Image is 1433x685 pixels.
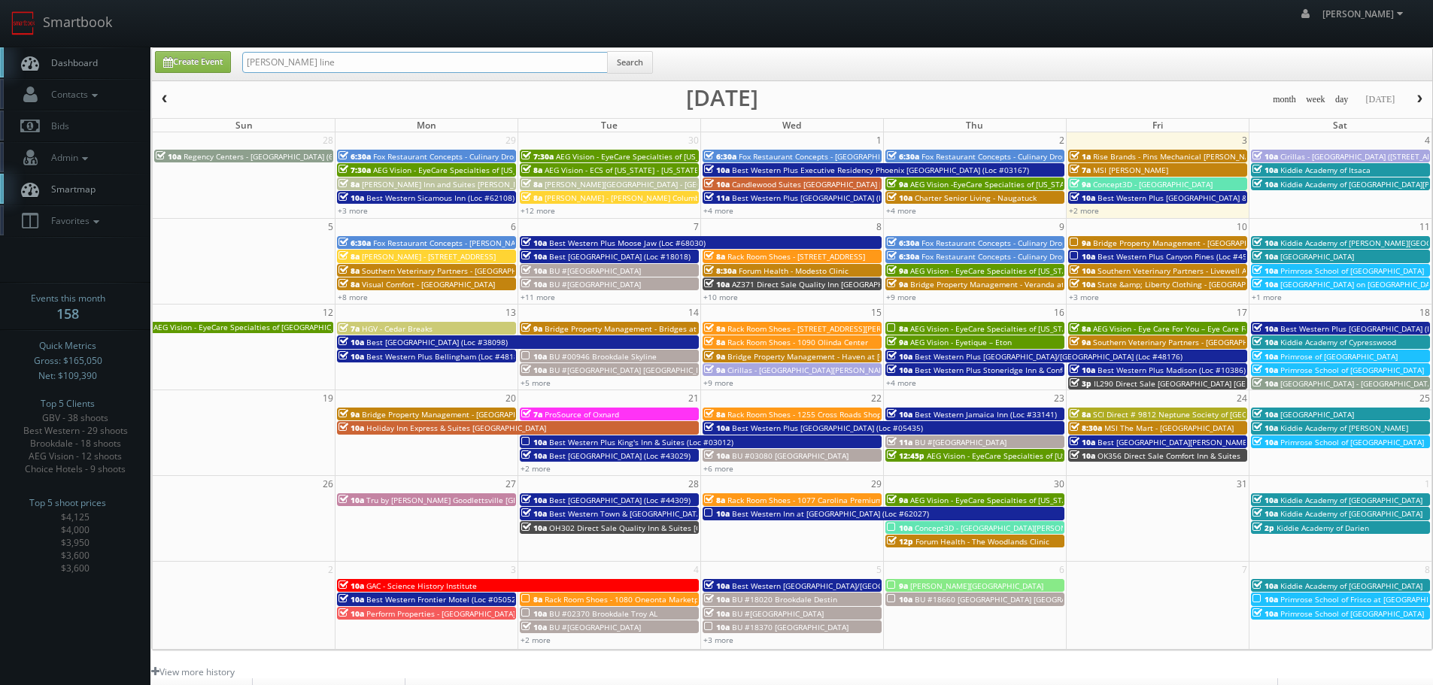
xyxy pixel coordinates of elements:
span: 9a [704,351,725,362]
span: AEG Vision - EyeCare Specialties of [US_STATE] – Elite Vision Care ([GEOGRAPHIC_DATA]) [910,323,1226,334]
span: 9a [887,279,908,289]
span: Fox Restaurant Concepts - Culinary Dropout - [GEOGRAPHIC_DATA] [921,238,1159,248]
span: Net: $109,390 [38,368,97,383]
span: Bridge Property Management - Bridges at [GEOGRAPHIC_DATA] [545,323,773,334]
span: 6:30a [887,251,919,262]
button: week [1301,90,1331,109]
a: +6 more [703,463,733,474]
span: 10a [1252,437,1278,447]
span: 10a [704,594,730,605]
span: 10a [704,450,730,461]
span: Bids [44,120,69,132]
span: Best Western Plus Canyon Pines (Loc #45083) [1098,251,1263,262]
span: Concept3D - [GEOGRAPHIC_DATA][PERSON_NAME] [915,523,1094,533]
a: +4 more [886,205,916,216]
span: 8a [704,409,725,420]
span: 6:30a [887,238,919,248]
span: Primrose School of [GEOGRAPHIC_DATA] [1280,437,1424,447]
span: BU #03080 [GEOGRAPHIC_DATA] [732,450,849,461]
span: 10a [521,495,547,505]
span: 10a [1252,238,1278,248]
span: 11a [704,192,730,203]
span: [GEOGRAPHIC_DATA] [1280,251,1354,262]
span: 8a [521,165,542,175]
span: 9a [887,265,908,276]
span: 10a [1252,351,1278,362]
span: [PERSON_NAME] - [STREET_ADDRESS] [362,251,496,262]
span: 10a [1252,165,1278,175]
span: 30 [687,132,700,148]
button: month [1268,90,1301,109]
span: 20 [504,390,518,406]
span: Southern Veterinary Partners - [GEOGRAPHIC_DATA] [1093,337,1280,347]
span: Best Western Plus King's Inn & Suites (Loc #03012) [549,437,733,447]
span: 10a [1070,251,1095,262]
span: Southern Veterinary Partners - Livewell Animal Urgent Care of [GEOGRAPHIC_DATA] [1098,265,1398,276]
span: 10a [521,251,547,262]
span: Best Western Plus [GEOGRAPHIC_DATA]/[GEOGRAPHIC_DATA] (Loc #48176) [915,351,1183,362]
span: 10a [1252,423,1278,433]
span: 10a [1252,495,1278,505]
span: Southern Veterinary Partners - [GEOGRAPHIC_DATA] [362,265,548,276]
span: Tue [601,119,618,132]
h2: [DATE] [686,90,758,105]
span: 1 [875,132,883,148]
span: 10a [887,192,912,203]
span: 10a [521,622,547,632]
span: 8a [521,594,542,605]
span: [PERSON_NAME] - [PERSON_NAME] Columbus Circle [545,192,730,203]
span: Rack Room Shoes - 1090 Olinda Center [727,337,868,347]
a: +3 more [703,635,733,645]
span: Visual Comfort - [GEOGRAPHIC_DATA] [362,279,495,289]
span: Cirillas - [GEOGRAPHIC_DATA][PERSON_NAME] ([STREET_ADDRESS]) [727,365,967,375]
a: +11 more [521,292,555,302]
a: +4 more [886,377,916,388]
span: 3p [1070,378,1091,389]
span: 10a [704,608,730,619]
span: Fox Restaurant Concepts - Culinary Dropout - Tempe [921,251,1110,262]
span: Best Western Plus [GEOGRAPHIC_DATA] (Loc #05435) [732,423,923,433]
span: 10a [704,423,730,433]
span: 9a [887,580,908,591]
span: 10a [521,279,547,289]
span: 8a [339,251,360,262]
span: 3 [1240,132,1249,148]
button: [DATE] [1360,90,1400,109]
a: +9 more [703,377,733,388]
span: 29 [504,132,518,148]
span: MSI [PERSON_NAME] [1093,165,1168,175]
span: 4 [1423,132,1431,148]
span: Fox Restaurant Concepts - Culinary Dropout - [GEOGRAPHIC_DATA] [921,151,1159,162]
span: Bridge Property Management - Veranda at [GEOGRAPHIC_DATA] [910,279,1140,289]
a: +5 more [521,377,551,388]
span: Events this month [31,291,105,306]
span: AEG Vision - EyeCare Specialties of [GEOGRAPHIC_DATA] – [PERSON_NAME] Eyecare Associates ([PERSON... [153,322,560,332]
span: AEG Vision - EyeCare Specialties of [US_STATE] – [PERSON_NAME] Eye Clinic [556,151,828,162]
span: 8:30a [704,265,736,276]
span: GAC - Science History Institute [366,580,477,591]
span: 1a [1070,151,1091,162]
span: Primrose of [GEOGRAPHIC_DATA] [1280,351,1398,362]
span: Rack Room Shoes - 1077 Carolina Premium Outlets [727,495,912,505]
span: 18 [1418,305,1431,320]
span: AEG Vision - EyeCare Specialties of [US_STATE] – [PERSON_NAME] & Associates [927,450,1210,461]
span: BU #18020 Brookdale Destin [732,594,837,605]
span: 10a [1252,378,1278,389]
span: 9a [1070,238,1091,248]
span: 10a [1070,365,1095,375]
span: BU #18370 [GEOGRAPHIC_DATA] [732,622,849,632]
span: 10 [1235,219,1249,235]
span: 10a [339,337,364,347]
span: 15 [870,305,883,320]
img: smartbook-logo.png [11,11,35,35]
span: 2 [1058,132,1066,148]
span: 8a [521,192,542,203]
span: 7a [1070,165,1091,175]
span: 10a [887,594,912,605]
span: Best Western Plus [GEOGRAPHIC_DATA] (Loc #35038) [732,192,923,203]
span: [PERSON_NAME] [1322,8,1407,20]
span: 14 [687,305,700,320]
span: Kiddie Academy of [PERSON_NAME] [1280,423,1408,433]
span: Dashboard [44,56,98,69]
a: +3 more [338,205,368,216]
